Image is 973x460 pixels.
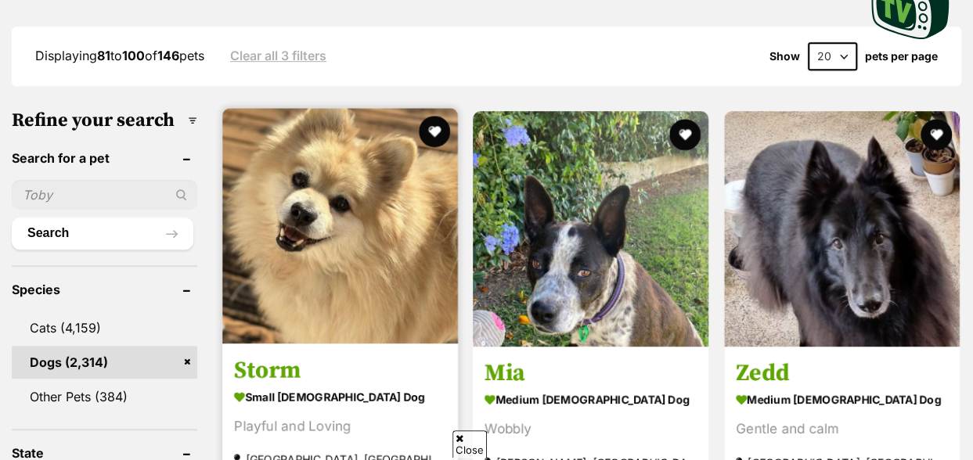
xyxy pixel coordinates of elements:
[736,358,948,387] h3: Zedd
[12,282,197,296] header: Species
[35,48,204,63] span: Displaying to of pets
[485,387,697,410] strong: medium [DEMOGRAPHIC_DATA] Dog
[485,358,697,387] h3: Mia
[122,48,145,63] strong: 100
[736,387,948,410] strong: medium [DEMOGRAPHIC_DATA] Dog
[419,116,450,147] button: favourite
[12,311,197,344] a: Cats (4,159)
[157,48,179,63] strong: 146
[97,48,110,63] strong: 81
[12,380,197,413] a: Other Pets (384)
[12,446,197,460] header: State
[12,151,197,165] header: Search for a pet
[12,217,193,249] button: Search
[769,50,800,63] span: Show
[12,110,197,131] h3: Refine your search
[222,108,458,343] img: Storm - German Spitz Dog
[234,354,446,384] h3: Storm
[452,430,487,458] span: Close
[724,111,960,347] img: Zedd - Belgian Shepherd Dog (Groenendael) Dog
[12,346,197,379] a: Dogs (2,314)
[230,49,326,63] a: Clear all 3 filters
[736,418,948,439] div: Gentle and calm
[921,119,952,150] button: favourite
[865,50,938,63] label: pets per page
[12,180,197,210] input: Toby
[234,415,446,436] div: Playful and Loving
[234,384,446,407] strong: small [DEMOGRAPHIC_DATA] Dog
[473,111,708,347] img: Mia - Australian Cattle Dog x Staffy Dog
[485,418,697,439] div: Wobbly
[670,119,701,150] button: favourite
